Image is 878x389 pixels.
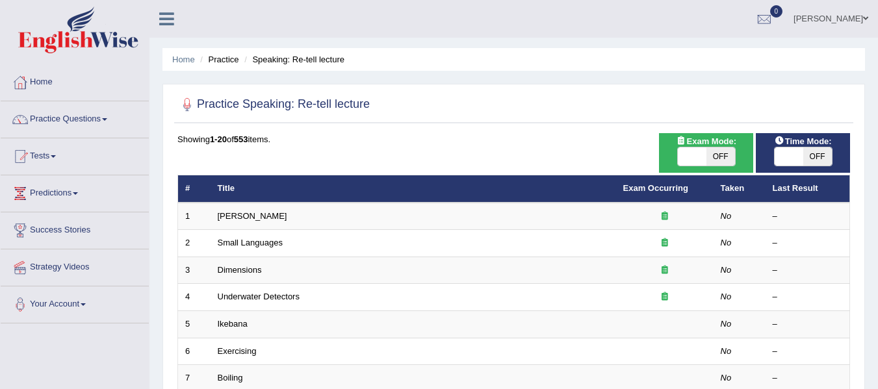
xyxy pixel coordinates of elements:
em: No [721,292,732,301]
em: No [721,373,732,383]
b: 553 [234,134,248,144]
div: – [773,264,843,277]
td: 4 [178,284,211,311]
span: Exam Mode: [671,134,741,148]
a: Practice Questions [1,101,149,134]
span: Time Mode: [769,134,837,148]
h2: Practice Speaking: Re-tell lecture [177,95,370,114]
a: Home [172,55,195,64]
td: 2 [178,230,211,257]
a: Exam Occurring [623,183,688,193]
th: Title [211,175,616,203]
span: OFF [706,147,735,166]
th: # [178,175,211,203]
a: Predictions [1,175,149,208]
li: Practice [197,53,239,66]
div: – [773,291,843,303]
b: 1-20 [210,134,227,144]
span: 0 [770,5,783,18]
td: 3 [178,257,211,284]
a: Small Languages [218,238,283,247]
em: No [721,346,732,356]
a: [PERSON_NAME] [218,211,287,221]
a: Boiling [218,373,243,383]
a: Strategy Videos [1,249,149,282]
th: Last Result [766,175,850,203]
span: OFF [803,147,832,166]
a: Tests [1,138,149,171]
div: Exam occurring question [623,237,706,249]
div: Showing of items. [177,133,850,145]
div: – [773,372,843,384]
div: – [773,345,843,358]
div: – [773,210,843,223]
td: 5 [178,311,211,338]
em: No [721,238,732,247]
div: Exam occurring question [623,291,706,303]
div: Show exams occurring in exams [659,133,753,173]
td: 1 [178,203,211,230]
td: 6 [178,338,211,365]
li: Speaking: Re-tell lecture [241,53,344,66]
a: Exercising [218,346,257,356]
em: No [721,319,732,329]
em: No [721,211,732,221]
div: – [773,318,843,331]
a: Your Account [1,286,149,319]
a: Underwater Detectors [218,292,300,301]
div: Exam occurring question [623,210,706,223]
div: Exam occurring question [623,264,706,277]
th: Taken [714,175,766,203]
em: No [721,265,732,275]
a: Home [1,64,149,97]
a: Success Stories [1,212,149,245]
a: Ikebana [218,319,248,329]
a: Dimensions [218,265,262,275]
div: – [773,237,843,249]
